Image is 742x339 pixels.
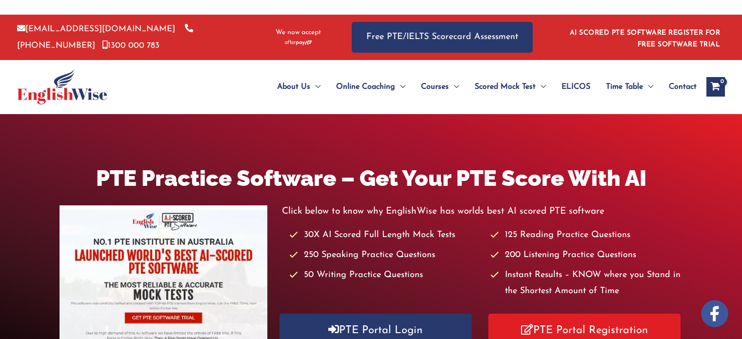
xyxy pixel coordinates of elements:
h1: PTE Practice Software – Get Your PTE Score With AI [60,163,683,194]
span: Menu Toggle [310,70,321,104]
li: 30X AI Scored Full Length Mock Tests [289,227,481,243]
span: Menu Toggle [395,70,405,104]
a: AI SCORED PTE SOFTWARE REGISTER FOR FREE SOFTWARE TRIAL [570,29,721,48]
span: Menu Toggle [449,70,459,104]
a: [PHONE_NUMBER] [17,25,193,49]
li: Instant Results – KNOW where you Stand in the Shortest Amount of Time [490,267,682,300]
nav: Site Navigation: Main Menu [254,70,697,104]
img: cropped-ew-logo [17,69,107,104]
a: [EMAIL_ADDRESS][DOMAIN_NAME] [17,25,175,33]
a: CoursesMenu Toggle [413,70,467,104]
a: Free PTE/IELTS Scorecard Assessment [352,22,533,53]
span: ELICOS [562,70,590,104]
span: Scored Mock Test [475,70,536,104]
p: Click below to know why EnglishWise has worlds best AI scored PTE software [282,203,683,219]
a: 1300 000 783 [102,41,160,50]
a: Time TableMenu Toggle [598,70,661,104]
span: Menu Toggle [643,70,653,104]
span: Courses [421,70,449,104]
span: We now accept [276,28,321,38]
a: Scored Mock TestMenu Toggle [467,70,554,104]
span: Contact [669,70,697,104]
li: 125 Reading Practice Questions [490,227,682,243]
span: Menu Toggle [536,70,546,104]
li: 200 Listening Practice Questions [490,247,682,263]
a: Online CoachingMenu Toggle [328,70,413,104]
img: Afterpay-Logo [285,40,312,45]
li: 250 Speaking Practice Questions [289,247,481,263]
span: About Us [277,70,310,104]
aside: Header Widget 1 [564,21,725,53]
span: Time Table [606,70,643,104]
a: Contact [661,70,697,104]
img: white-facebook.png [701,300,728,327]
a: About UsMenu Toggle [269,70,328,104]
a: ELICOS [554,70,598,104]
li: 50 Writing Practice Questions [289,267,481,283]
span: Online Coaching [336,70,395,104]
a: View Shopping Cart, empty [706,77,725,97]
